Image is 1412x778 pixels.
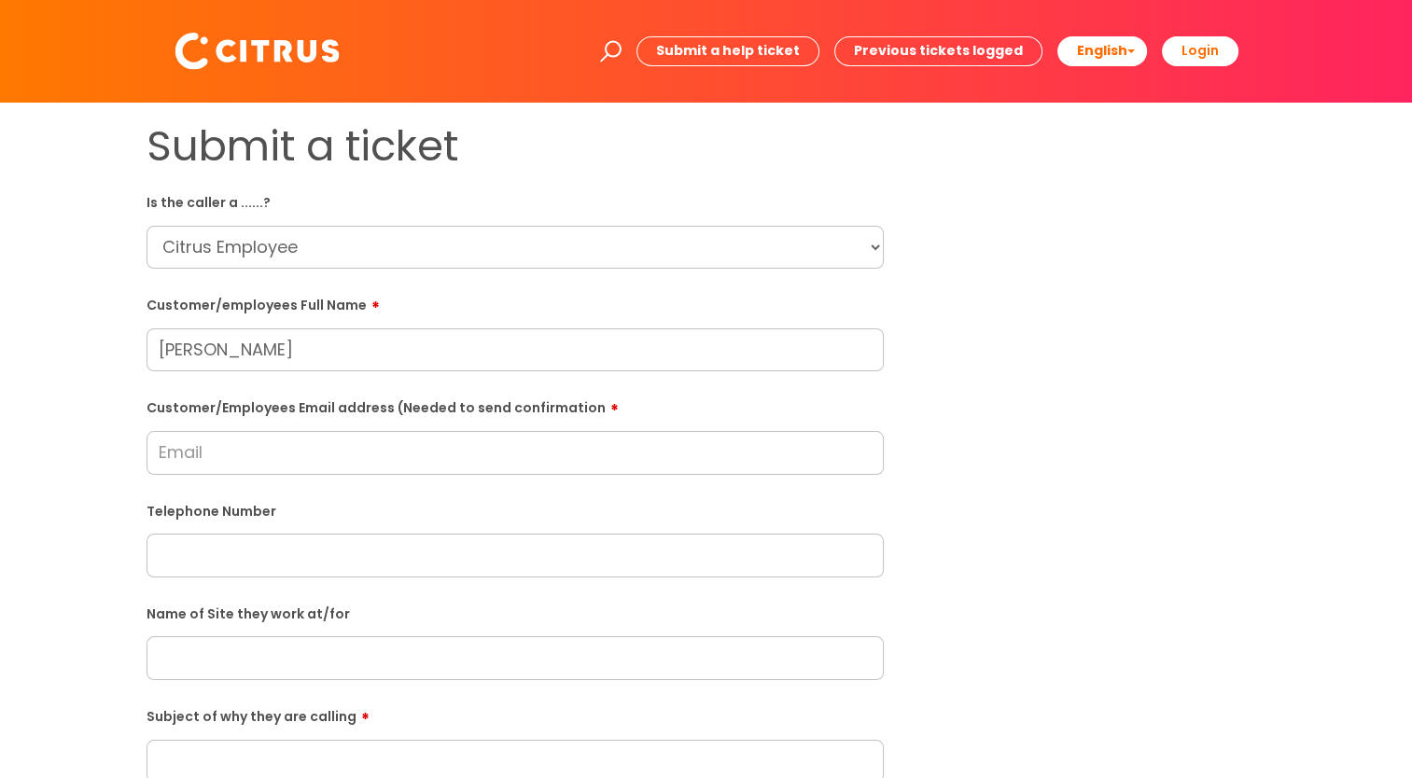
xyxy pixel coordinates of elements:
a: Previous tickets logged [834,36,1042,65]
label: Customer/Employees Email address (Needed to send confirmation [147,394,884,416]
a: Submit a help ticket [636,36,819,65]
label: Subject of why they are calling [147,702,884,725]
span: English [1077,41,1127,60]
label: Is the caller a ......? [147,191,884,211]
h1: Submit a ticket [147,121,884,172]
label: Name of Site they work at/for [147,603,884,622]
label: Customer/employees Full Name [147,291,884,313]
label: Telephone Number [147,500,884,520]
a: Login [1162,36,1238,65]
input: Email [147,431,884,474]
b: Login [1181,41,1219,60]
